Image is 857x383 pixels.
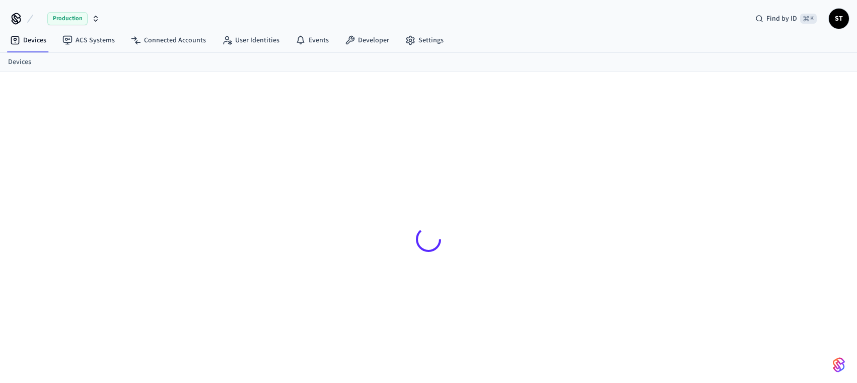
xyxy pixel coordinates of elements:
[397,31,452,49] a: Settings
[800,14,817,24] span: ⌘ K
[47,12,88,25] span: Production
[214,31,288,49] a: User Identities
[747,10,825,28] div: Find by ID⌘ K
[2,31,54,49] a: Devices
[123,31,214,49] a: Connected Accounts
[337,31,397,49] a: Developer
[288,31,337,49] a: Events
[829,9,849,29] button: ST
[766,14,797,24] span: Find by ID
[830,10,848,28] span: ST
[8,57,31,68] a: Devices
[54,31,123,49] a: ACS Systems
[833,357,845,373] img: SeamLogoGradient.69752ec5.svg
